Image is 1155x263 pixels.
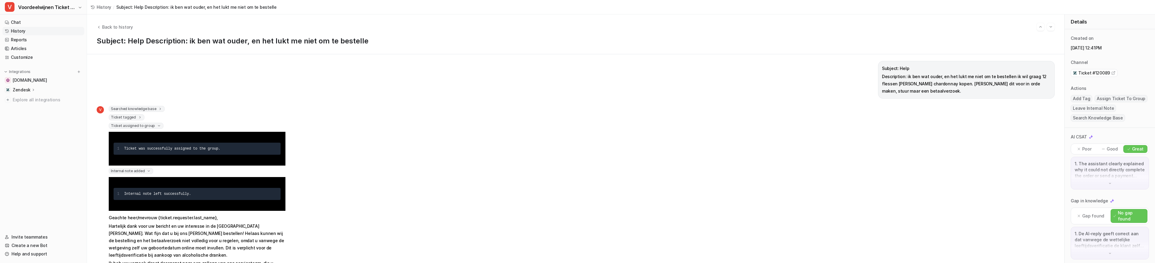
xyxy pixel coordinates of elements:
img: Katelin avatar [11,27,18,34]
img: zendesk [1073,71,1077,75]
p: [DATE] 12:41PM [1071,45,1149,51]
span: Ticket #120089 [1078,70,1110,76]
img: Zendesk [6,88,10,92]
span: Hi Friso Just giving you a heads up, our crawler is experiencing some rate limiting from your web... [21,44,882,49]
span: Add Tag [1071,95,1092,102]
span: Searched knowledge base [109,106,165,112]
button: Integrations [2,69,32,75]
p: Zendesk [13,87,31,93]
button: Go to next session [1047,23,1055,31]
a: Articles [2,44,84,53]
p: Geachte heer/mevrouw {ticket.requester.last_name}, [109,214,285,221]
a: Ticket #120089 [1073,70,1115,76]
div: eesel [20,27,31,33]
img: eesel avatar [9,22,16,29]
img: menu_add.svg [77,70,81,74]
div: 1 [117,190,119,198]
span: Back to history [102,24,133,30]
img: down-arrow [1108,181,1112,185]
button: Go to previous session [1037,23,1044,31]
img: Previous session [1038,24,1043,30]
span: [DOMAIN_NAME] [13,77,47,83]
div: [PERSON_NAME] [21,49,56,56]
a: Chat [2,18,84,27]
img: www.voordeelwijnen.nl [6,78,10,82]
p: Gap found [1082,213,1104,219]
a: History [91,4,111,10]
span: Internal note left successfully. [124,192,191,196]
a: Invite teammates [2,233,84,241]
span: Assign Ticket To Group [1095,95,1147,102]
p: Hartelijk dank voor uw bericht en uw interesse in de [GEOGRAPHIC_DATA][PERSON_NAME]. Wat fijn dat... [109,223,285,259]
span: Search Knowledge Base [1071,114,1125,122]
div: • 4h ago [32,27,50,33]
p: Gap in knowledge [1071,198,1108,204]
img: down-arrow [1108,251,1112,255]
p: No gap found [1118,210,1145,222]
p: Created on [1071,35,1094,41]
span: Ticket assigned to group [109,123,163,129]
span: Ticket tagged [109,114,144,120]
p: Poor [1082,146,1092,152]
p: 1. The assistant clearly explained why it could not directly complete the order or send a payment... [1075,161,1145,179]
img: Profile image for eesel [7,66,19,78]
span: Internal note added [109,168,153,174]
span: History [97,4,111,10]
a: www.voordeelwijnen.nl[DOMAIN_NAME] [2,76,84,84]
img: Next session [1049,24,1053,30]
span: Messages [79,203,102,208]
span: Leave Internal Note [1071,105,1116,112]
p: Description: ik ben wat ouder, en het lukt me niet om te bestellen ik wil graag 12 flessen [PERSO... [882,73,1051,95]
div: • 5h ago [58,49,75,56]
span: V [5,2,14,12]
button: Back to history [97,24,133,30]
p: Good [1107,146,1118,152]
p: Channel [1071,59,1088,65]
a: History [2,27,84,35]
div: Details [1065,14,1155,29]
h1: Subject: Help Description: ik ben wat ouder, en het lukt me niet om te bestelle [97,37,1055,46]
img: expand menu [4,70,8,74]
span: You’ll get replies here and in your email: ✉️ [EMAIL_ADDRESS][DOMAIN_NAME] The team will be back ... [20,21,269,26]
span: Subject: Help Description: ik ben wat ouder, en het lukt me niet om te bestelle [116,4,277,10]
img: Patrick avatar [6,27,13,34]
div: eesel [21,72,33,78]
button: Messages [60,188,121,212]
div: Close [106,2,117,13]
p: Subject: Help [882,65,1051,72]
span: Home [24,203,36,208]
span: Ticket was successfully assigned to the group. [124,147,220,151]
span: / [113,4,114,10]
p: 1. De AI-reply geeft correct aan dat vanwege de wettelijke leeftijdsverificatie de klant zelf onl... [1075,231,1145,249]
span: Explore all integrations [13,95,82,105]
img: explore all integrations [5,97,11,103]
button: Send us a message [28,159,93,171]
a: Explore all integrations [2,96,84,104]
a: Customize [2,53,84,62]
div: 1 [117,145,119,152]
p: AI CSAT [1071,134,1087,140]
h1: Messages [45,3,77,13]
div: • [DATE] [34,72,51,78]
img: Profile image for Patrick [7,43,19,55]
span: Voordeelwijnen Ticket bot [18,3,76,11]
a: Reports [2,36,84,44]
span: V [97,106,104,113]
p: Great [1132,146,1144,152]
a: Help and support [2,250,84,258]
p: Integrations [9,69,31,74]
p: Actions [1071,85,1086,91]
a: Create a new Bot [2,241,84,250]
